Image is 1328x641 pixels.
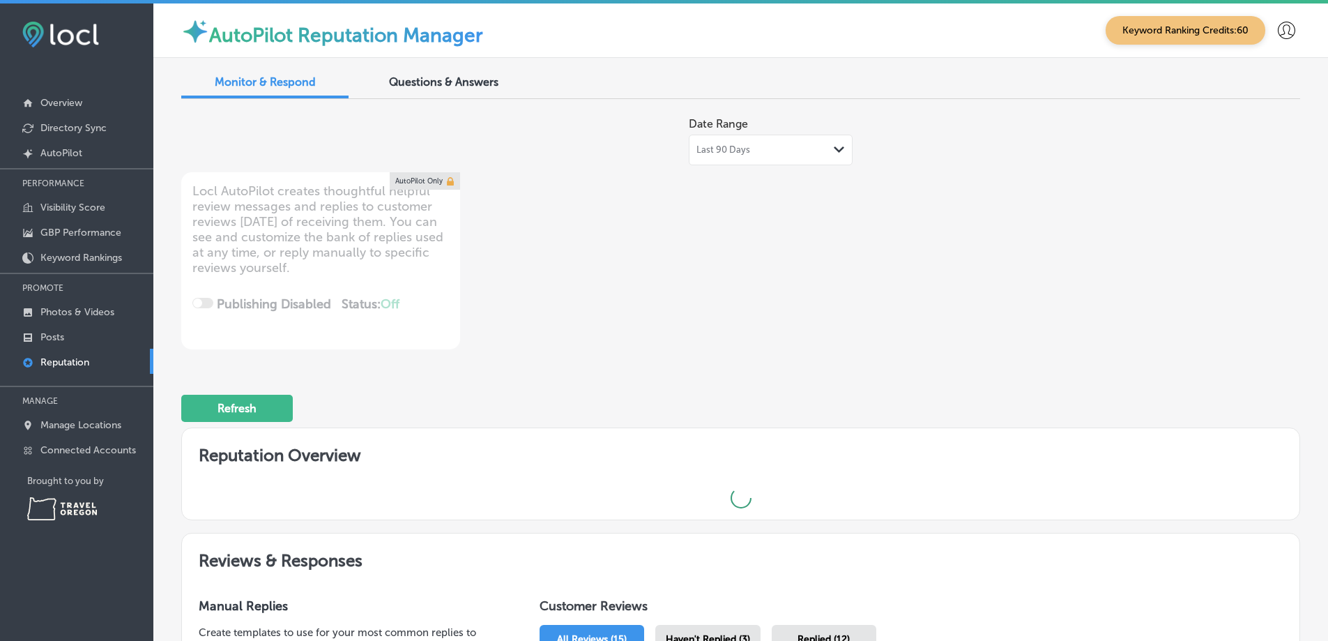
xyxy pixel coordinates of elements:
[22,22,99,47] img: fda3e92497d09a02dc62c9cd864e3231.png
[40,122,107,134] p: Directory Sync
[27,497,97,520] img: Travel Oregon
[40,419,121,431] p: Manage Locations
[1106,16,1265,45] span: Keyword Ranking Credits: 60
[215,75,316,89] span: Monitor & Respond
[182,428,1299,476] h2: Reputation Overview
[40,227,121,239] p: GBP Performance
[540,598,1283,619] h1: Customer Reviews
[40,331,64,343] p: Posts
[689,117,748,130] label: Date Range
[40,252,122,264] p: Keyword Rankings
[40,356,89,368] p: Reputation
[696,144,750,156] span: Last 90 Days
[182,534,1299,582] h2: Reviews & Responses
[181,395,293,422] button: Refresh
[40,147,82,159] p: AutoPilot
[199,598,495,614] h3: Manual Replies
[40,444,136,456] p: Connected Accounts
[209,24,483,47] label: AutoPilot Reputation Manager
[27,476,153,486] p: Brought to you by
[40,306,114,318] p: Photos & Videos
[40,97,82,109] p: Overview
[40,202,105,213] p: Visibility Score
[181,17,209,45] img: autopilot-icon
[389,75,498,89] span: Questions & Answers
